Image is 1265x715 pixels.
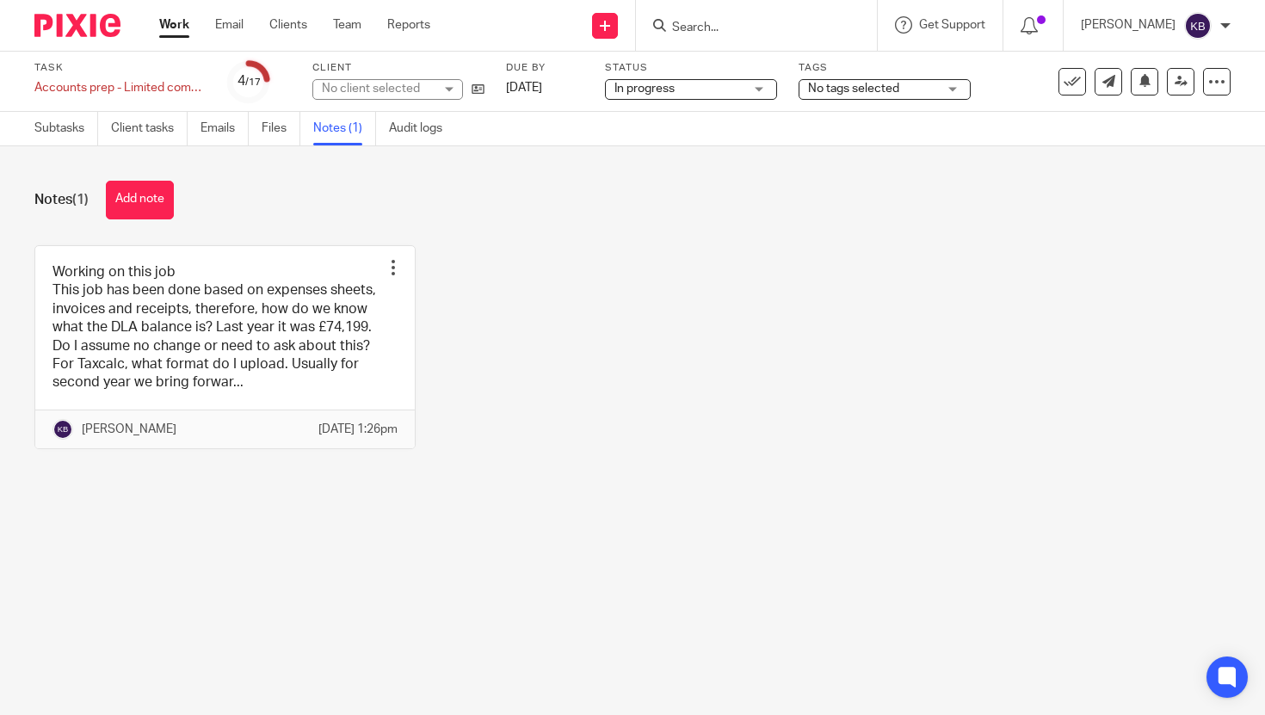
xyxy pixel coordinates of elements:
[34,61,207,75] label: Task
[72,193,89,206] span: (1)
[1184,12,1212,40] img: svg%3E
[215,16,244,34] a: Email
[808,83,899,95] span: No tags selected
[312,61,484,75] label: Client
[34,79,207,96] div: Accounts prep - Limited companies
[245,77,261,87] small: /17
[34,191,89,209] h1: Notes
[106,181,174,219] button: Add note
[799,61,971,75] label: Tags
[919,19,985,31] span: Get Support
[159,16,189,34] a: Work
[506,82,542,94] span: [DATE]
[111,112,188,145] a: Client tasks
[52,419,73,440] img: svg%3E
[333,16,361,34] a: Team
[387,16,430,34] a: Reports
[605,61,777,75] label: Status
[82,421,176,438] p: [PERSON_NAME]
[670,21,825,36] input: Search
[506,61,583,75] label: Due by
[201,112,249,145] a: Emails
[269,16,307,34] a: Clients
[262,112,300,145] a: Files
[614,83,675,95] span: In progress
[34,112,98,145] a: Subtasks
[322,80,434,97] div: No client selected
[34,14,120,37] img: Pixie
[318,421,398,438] p: [DATE] 1:26pm
[389,112,455,145] a: Audit logs
[238,71,261,91] div: 4
[1081,16,1176,34] p: [PERSON_NAME]
[313,112,376,145] a: Notes (1)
